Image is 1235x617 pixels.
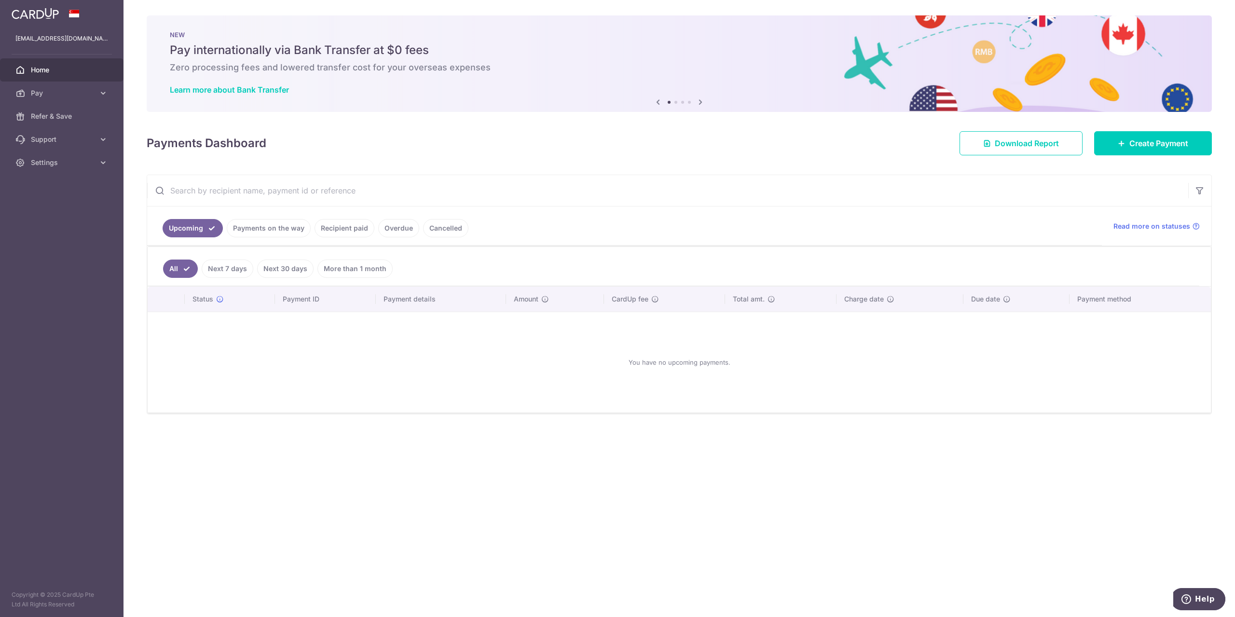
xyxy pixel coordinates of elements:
[202,260,253,278] a: Next 7 days
[170,31,1189,39] p: NEW
[844,294,884,304] span: Charge date
[733,294,765,304] span: Total amt.
[514,294,538,304] span: Amount
[1070,287,1211,312] th: Payment method
[22,7,41,15] span: Help
[31,65,95,75] span: Home
[170,85,289,95] a: Learn more about Bank Transfer
[971,294,1000,304] span: Due date
[1129,137,1188,149] span: Create Payment
[170,62,1189,73] h6: Zero processing fees and lowered transfer cost for your overseas expenses
[147,15,1212,112] img: Bank transfer banner
[1094,131,1212,155] a: Create Payment
[31,111,95,121] span: Refer & Save
[15,34,108,43] p: [EMAIL_ADDRESS][DOMAIN_NAME]
[257,260,314,278] a: Next 30 days
[147,175,1188,206] input: Search by recipient name, payment id or reference
[1173,588,1225,612] iframe: Opens a widget where you can find more information
[1113,221,1200,231] a: Read more on statuses
[192,294,213,304] span: Status
[31,88,95,98] span: Pay
[159,320,1199,405] div: You have no upcoming payments.
[1113,221,1190,231] span: Read more on statuses
[960,131,1083,155] a: Download Report
[170,42,1189,58] h5: Pay internationally via Bank Transfer at $0 fees
[31,135,95,144] span: Support
[317,260,393,278] a: More than 1 month
[147,135,266,152] h4: Payments Dashboard
[376,287,506,312] th: Payment details
[315,219,374,237] a: Recipient paid
[423,219,468,237] a: Cancelled
[163,260,198,278] a: All
[227,219,311,237] a: Payments on the way
[275,287,375,312] th: Payment ID
[995,137,1059,149] span: Download Report
[12,8,59,19] img: CardUp
[378,219,419,237] a: Overdue
[612,294,648,304] span: CardUp fee
[31,158,95,167] span: Settings
[163,219,223,237] a: Upcoming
